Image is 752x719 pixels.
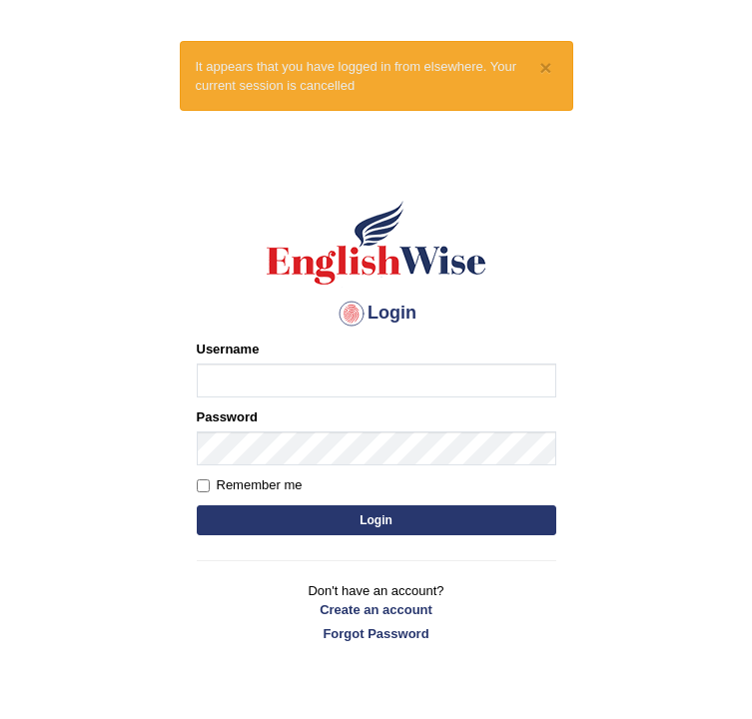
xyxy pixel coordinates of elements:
[197,624,556,643] a: Forgot Password
[197,479,210,492] input: Remember me
[263,198,490,288] img: Logo of English Wise sign in for intelligent practice with AI
[197,475,303,495] label: Remember me
[197,340,260,359] label: Username
[197,298,556,330] h4: Login
[197,600,556,619] a: Create an account
[197,581,556,643] p: Don't have an account?
[197,407,258,426] label: Password
[180,41,573,111] div: It appears that you have logged in from elsewhere. Your current session is cancelled
[197,505,556,535] button: Login
[539,57,551,78] button: ×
